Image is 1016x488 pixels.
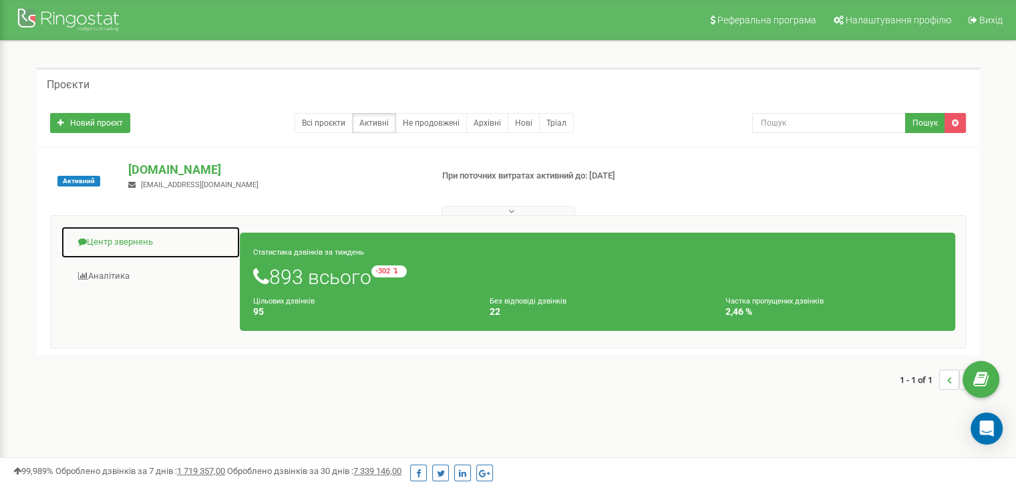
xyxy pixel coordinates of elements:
div: Open Intercom Messenger [971,412,1003,445]
a: Нові [508,113,540,133]
p: При поточних витратах активний до: [DATE] [442,170,656,182]
small: -302 [371,265,407,277]
span: Оброблено дзвінків за 7 днів : [55,466,225,476]
small: Статистика дзвінків за тиждень [253,248,364,257]
input: Пошук [752,113,906,133]
span: Вихід [979,15,1003,25]
span: Оброблено дзвінків за 30 днів : [227,466,401,476]
nav: ... [900,356,979,403]
a: Центр звернень [61,226,240,259]
span: [EMAIL_ADDRESS][DOMAIN_NAME] [141,180,259,189]
u: 1 719 357,00 [177,466,225,476]
span: 1 - 1 of 1 [900,370,939,390]
small: Цільових дзвінків [253,297,315,306]
a: Аналiтика [61,260,240,293]
p: [DOMAIN_NAME] [128,161,420,178]
h5: Проєкти [47,79,90,91]
h1: 893 всього [253,265,942,288]
span: Налаштування профілю [846,15,951,25]
a: Всі проєкти [295,113,353,133]
h4: 2,46 % [725,307,942,317]
a: Новий проєкт [50,113,130,133]
a: Архівні [466,113,508,133]
span: Активний [57,176,100,187]
span: 99,989% [13,466,53,476]
h4: 95 [253,307,470,317]
span: Реферальна програма [717,15,816,25]
a: Активні [352,113,396,133]
a: Не продовжені [395,113,467,133]
small: Частка пропущених дзвінків [725,297,824,306]
small: Без відповіді дзвінків [490,297,566,306]
h4: 22 [490,307,706,317]
button: Пошук [905,113,945,133]
u: 7 339 146,00 [353,466,401,476]
a: Тріал [539,113,574,133]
